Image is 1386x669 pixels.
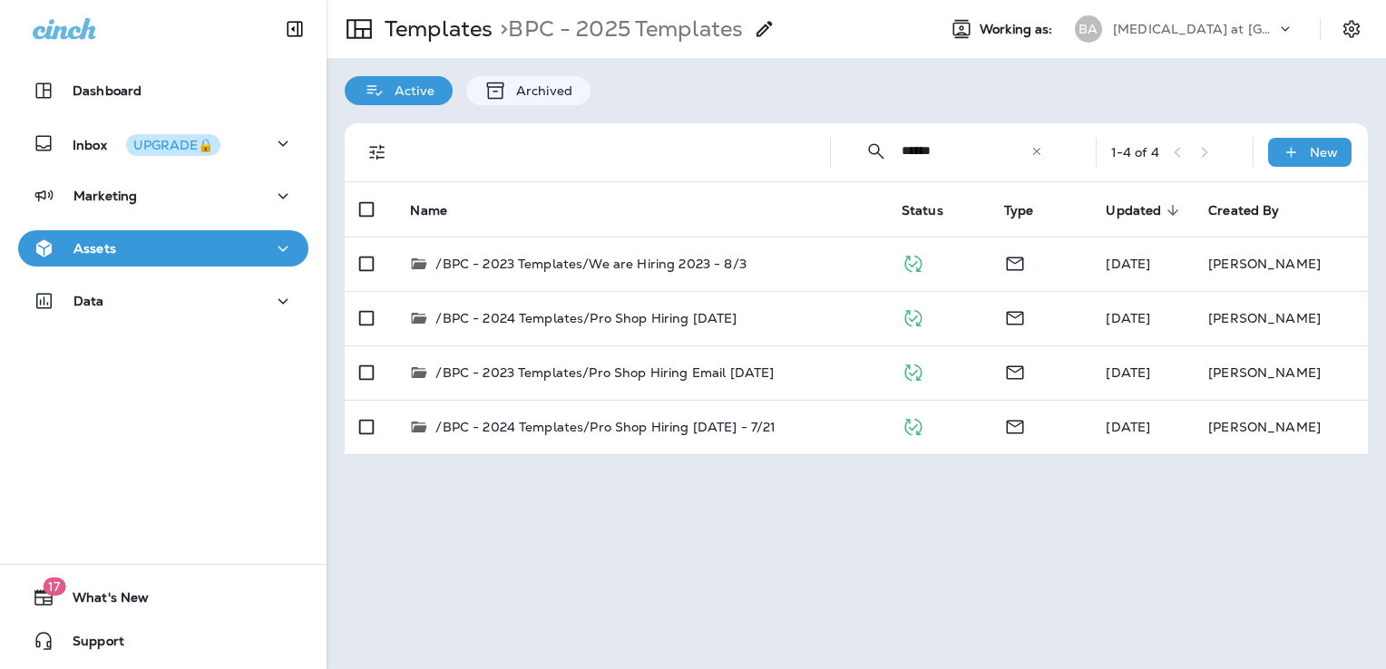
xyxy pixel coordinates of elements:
button: Data [18,283,308,319]
p: Active [386,83,434,98]
p: Templates [377,15,493,43]
span: Updated [1106,202,1185,218]
p: Dashboard [73,83,142,98]
button: Dashboard [18,73,308,109]
p: /BPC - 2023 Templates/We are Hiring 2023 - 8/3 [435,255,746,273]
button: Settings [1335,13,1368,45]
button: 17What's New [18,579,308,616]
p: /BPC - 2023 Templates/Pro Shop Hiring Email [DATE] [435,364,774,382]
span: 17 [43,577,65,596]
div: UPGRADE🔒 [133,139,213,151]
p: Marketing [73,189,137,203]
span: Published [902,308,924,325]
td: [PERSON_NAME] [1194,291,1368,345]
button: Marketing [18,178,308,214]
div: BA [1075,15,1102,43]
span: Published [902,254,924,270]
td: [PERSON_NAME] [1194,345,1368,400]
span: Status [902,203,943,218]
p: /BPC - 2024 Templates/Pro Shop Hiring [DATE] [435,309,737,327]
td: [PERSON_NAME] [1194,237,1368,291]
button: Support [18,623,308,659]
span: Published [902,363,924,379]
span: Created By [1208,203,1279,218]
span: Created By [1208,202,1303,218]
p: New [1310,145,1338,160]
span: Published [902,417,924,433]
p: Archived [507,83,572,98]
span: Type [1004,203,1034,218]
button: Collapse Sidebar [269,11,320,47]
span: Name [410,202,471,218]
button: Filters [359,134,395,170]
p: Inbox [73,134,220,153]
span: Email [1004,308,1026,325]
div: 1 - 4 of 4 [1111,145,1159,160]
span: Caitlin Wilson [1106,364,1150,381]
button: UPGRADE🔒 [126,134,220,156]
span: [DATE] [1106,256,1150,272]
button: Assets [18,230,308,267]
p: Data [73,294,104,308]
span: Updated [1106,203,1161,218]
p: Assets [73,241,116,256]
span: Caitlin Wilson [1106,419,1150,435]
button: Collapse Search [858,133,894,170]
button: InboxUPGRADE🔒 [18,125,308,161]
span: Status [902,202,967,218]
span: Support [54,634,124,655]
span: Email [1004,363,1026,379]
span: Working as: [980,22,1057,37]
span: Caitlin Wilson [1106,310,1150,326]
span: Email [1004,417,1026,433]
td: [PERSON_NAME] [1194,400,1368,454]
span: Name [410,203,447,218]
span: Type [1004,202,1058,218]
span: What's New [54,590,149,612]
p: /BPC - 2024 Templates/Pro Shop Hiring [DATE] - 7/21 [435,418,776,436]
span: Email [1004,254,1026,270]
p: BPC - 2025 Templates [493,15,743,43]
p: [MEDICAL_DATA] at [GEOGRAPHIC_DATA] [1113,22,1276,36]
